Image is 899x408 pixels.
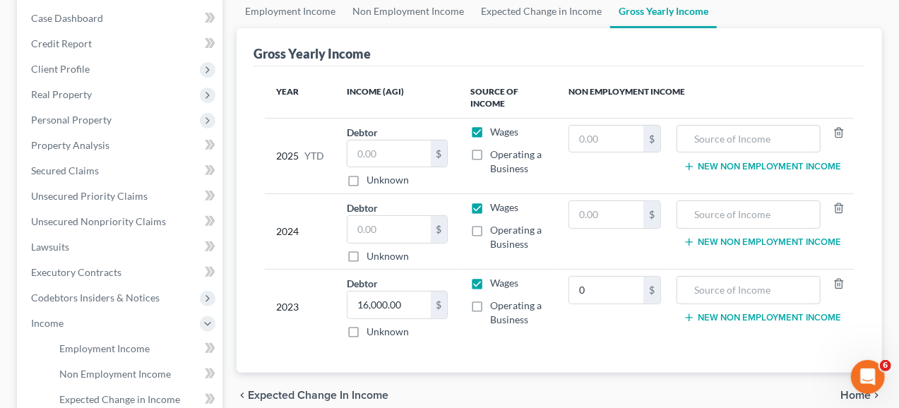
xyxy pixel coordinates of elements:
[347,200,378,215] label: Debtor
[431,140,448,167] div: $
[490,224,542,250] span: Operating a Business
[367,173,409,187] label: Unknown
[347,276,378,291] label: Debtor
[347,216,430,243] input: 0.00
[684,161,841,172] button: New Non Employment Income
[643,126,660,152] div: $
[48,361,222,387] a: Non Employment Income
[48,336,222,361] a: Employment Income
[20,234,222,260] a: Lawsuits
[20,31,222,56] a: Credit Report
[31,266,121,278] span: Executory Contracts
[31,139,109,151] span: Property Analysis
[684,126,813,152] input: Source of Income
[569,277,643,304] input: 0.00
[569,126,643,152] input: 0.00
[367,325,409,339] label: Unknown
[31,37,92,49] span: Credit Report
[31,241,69,253] span: Lawsuits
[31,114,112,126] span: Personal Property
[237,390,248,401] i: chevron_left
[459,78,557,119] th: Source of Income
[431,292,448,318] div: $
[684,236,841,248] button: New Non Employment Income
[59,342,150,354] span: Employment Income
[254,45,371,62] div: Gross Yearly Income
[643,277,660,304] div: $
[20,158,222,184] a: Secured Claims
[20,6,222,31] a: Case Dashboard
[871,390,882,401] i: chevron_right
[276,125,324,188] div: 2025
[31,63,90,75] span: Client Profile
[276,200,324,263] div: 2024
[31,190,148,202] span: Unsecured Priority Claims
[569,201,643,228] input: 0.00
[265,78,335,119] th: Year
[335,78,459,119] th: Income (AGI)
[851,360,885,394] iframe: Intercom live chat
[276,276,324,339] div: 2023
[367,249,409,263] label: Unknown
[20,260,222,285] a: Executory Contracts
[31,164,99,176] span: Secured Claims
[347,125,378,140] label: Debtor
[557,78,854,119] th: Non Employment Income
[31,317,64,329] span: Income
[490,277,518,289] span: Wages
[684,201,813,228] input: Source of Income
[490,148,542,174] span: Operating a Business
[31,12,103,24] span: Case Dashboard
[643,201,660,228] div: $
[20,209,222,234] a: Unsecured Nonpriority Claims
[20,184,222,209] a: Unsecured Priority Claims
[490,299,542,325] span: Operating a Business
[59,393,180,405] span: Expected Change in Income
[431,216,448,243] div: $
[304,149,324,163] span: YTD
[248,390,388,401] span: Expected Change in Income
[840,390,871,401] span: Home
[237,390,388,401] button: chevron_left Expected Change in Income
[840,390,882,401] button: Home chevron_right
[684,277,813,304] input: Source of Income
[347,140,430,167] input: 0.00
[880,360,891,371] span: 6
[490,201,518,213] span: Wages
[490,126,518,138] span: Wages
[20,133,222,158] a: Property Analysis
[347,292,430,318] input: 0.00
[31,88,92,100] span: Real Property
[684,312,841,323] button: New Non Employment Income
[31,215,166,227] span: Unsecured Nonpriority Claims
[31,292,160,304] span: Codebtors Insiders & Notices
[59,368,171,380] span: Non Employment Income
